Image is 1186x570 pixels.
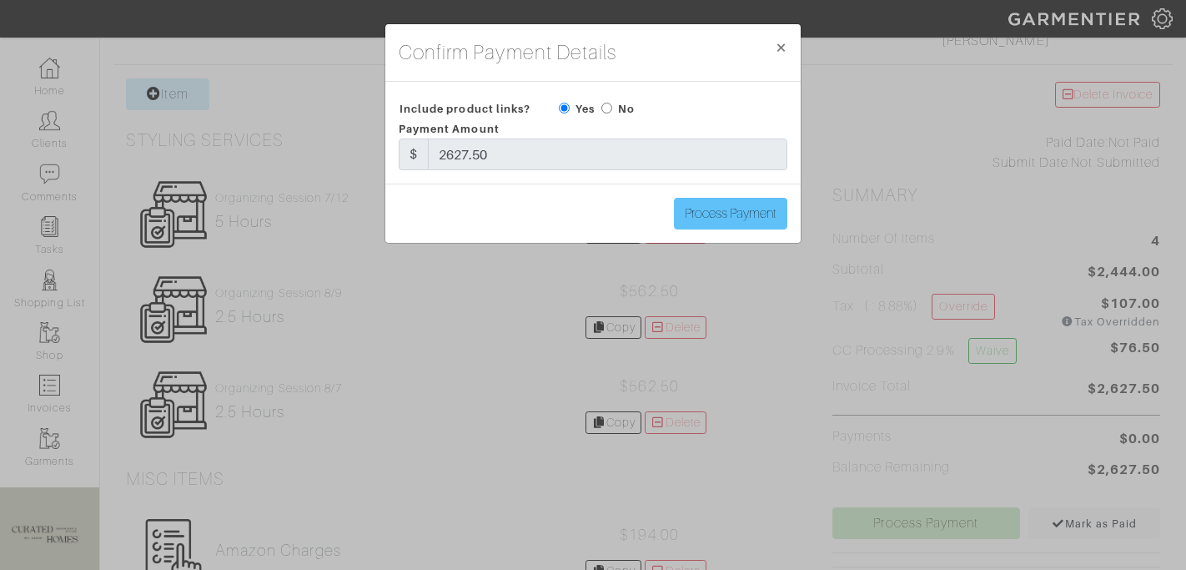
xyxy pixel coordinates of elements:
span: × [775,36,787,58]
input: Process Payment [674,198,787,230]
span: Include product links? [400,97,530,121]
div: $ [399,139,429,170]
label: Yes [575,101,595,117]
h4: Confirm Payment Details [399,38,616,68]
span: Payment Amount [399,123,500,135]
label: No [618,101,635,117]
